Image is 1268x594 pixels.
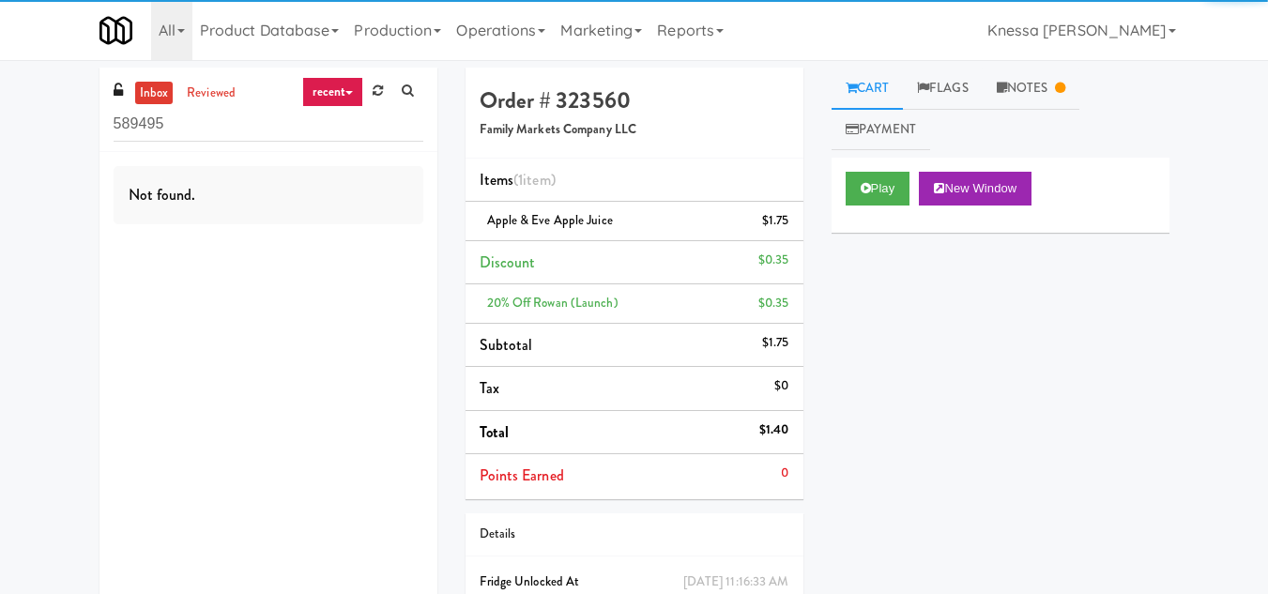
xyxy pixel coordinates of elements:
[683,571,789,594] div: [DATE] 11:16:33 AM
[487,211,613,229] span: Apple & Eve Apple Juice
[762,331,789,355] div: $1.75
[480,334,533,356] span: Subtotal
[759,419,789,442] div: $1.40
[302,77,364,107] a: recent
[919,172,1031,206] button: New Window
[983,68,1080,110] a: Notes
[480,571,789,594] div: Fridge Unlocked At
[135,82,174,105] a: inbox
[762,209,789,233] div: $1.75
[114,107,423,142] input: Search vision orders
[182,82,240,105] a: reviewed
[781,462,788,485] div: 0
[480,251,536,273] span: Discount
[487,294,619,312] span: 20% Off Rowan (launch)
[480,421,510,443] span: Total
[99,14,132,47] img: Micromart
[832,68,904,110] a: Cart
[513,169,556,190] span: (1 )
[480,88,789,113] h4: Order # 323560
[129,184,196,206] span: Not found.
[523,169,550,190] ng-pluralize: item
[480,465,564,486] span: Points Earned
[774,374,788,398] div: $0
[480,377,499,399] span: Tax
[758,292,789,315] div: $0.35
[832,109,931,151] a: Payment
[758,249,789,272] div: $0.35
[480,169,556,190] span: Items
[480,123,789,137] h5: Family Markets Company LLC
[846,172,910,206] button: Play
[480,523,789,546] div: Details
[903,68,983,110] a: Flags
